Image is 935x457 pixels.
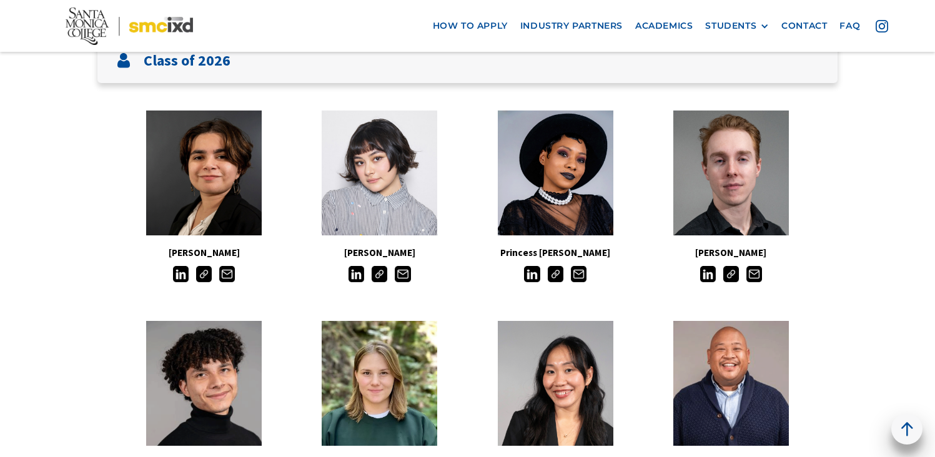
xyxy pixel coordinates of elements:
img: Email icon [219,266,235,282]
img: LinkedIn icon [524,266,540,282]
img: icon - instagram [876,20,888,32]
img: Email icon [746,266,762,282]
div: STUDENTS [705,21,756,31]
a: Academics [629,14,699,37]
a: faq [833,14,866,37]
h5: [PERSON_NAME] [116,245,292,261]
a: back to top [891,413,923,445]
img: Email icon [571,266,586,282]
h5: [PERSON_NAME] [292,245,467,261]
a: industry partners [514,14,629,37]
a: how to apply [427,14,514,37]
div: STUDENTS [705,21,769,31]
a: contact [775,14,833,37]
img: Email icon [395,266,410,282]
h3: Class of 2026 [144,52,230,70]
img: LinkedIn icon [700,266,716,282]
img: LinkedIn icon [349,266,364,282]
img: LinkedIn icon [173,266,189,282]
h5: Princess [PERSON_NAME] [468,245,643,261]
img: Link icon [548,266,563,282]
img: User icon [116,53,131,68]
img: Santa Monica College - SMC IxD logo [66,7,193,45]
img: Link icon [372,266,387,282]
img: Link icon [723,266,739,282]
h5: [PERSON_NAME] [643,245,819,261]
img: Link icon [196,266,212,282]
